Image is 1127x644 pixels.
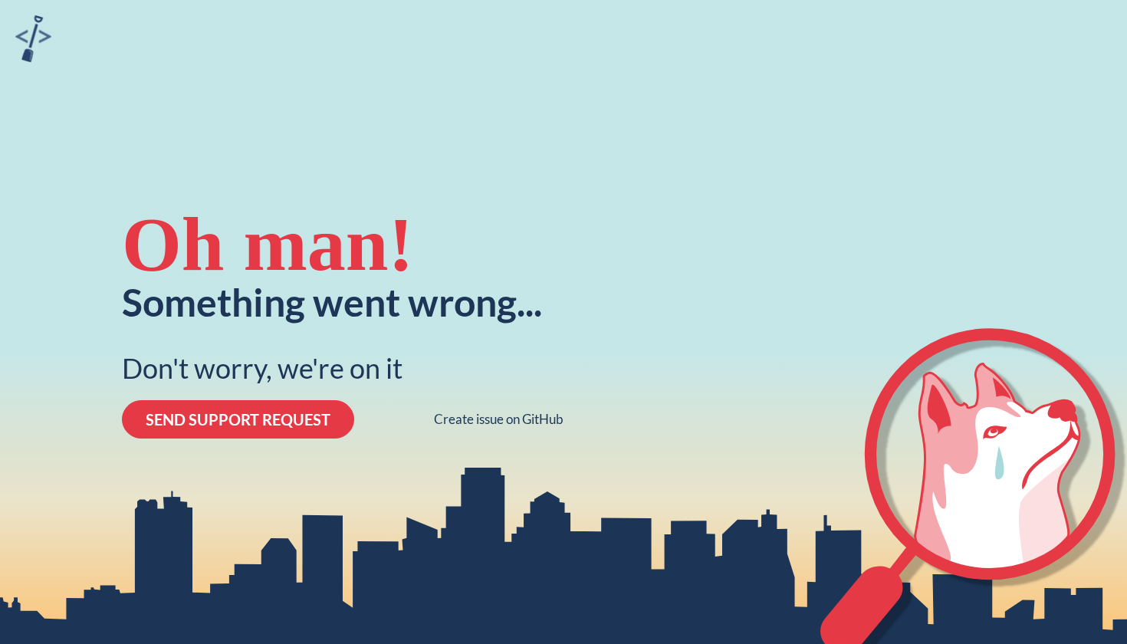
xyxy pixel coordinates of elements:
[15,15,51,67] a: sandbox logo
[820,328,1127,644] svg: crying-husky-2
[122,283,542,321] div: Something went wrong...
[434,412,563,427] a: Create issue on GitHub
[15,15,51,62] img: sandbox logo
[122,400,354,439] button: SEND SUPPORT REQUEST
[122,206,414,283] div: Oh man!
[122,352,402,385] div: Don't worry, we're on it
